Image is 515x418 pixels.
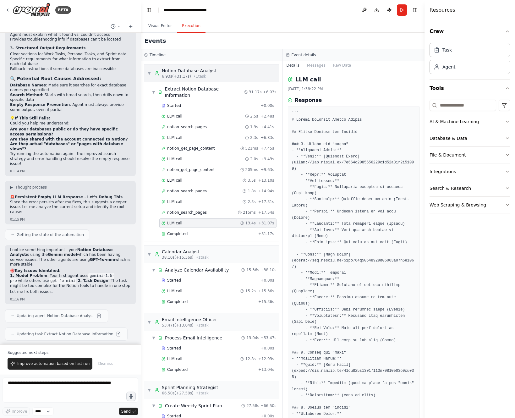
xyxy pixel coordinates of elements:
[17,232,84,237] span: Getting the state of the automation
[150,52,166,58] h3: Timeline
[411,6,419,14] button: Hide right sidebar
[250,124,258,129] span: 1.9s
[243,210,256,215] span: 215ms
[48,252,77,257] strong: Gemini model
[196,323,209,328] span: • 1 task
[260,403,277,408] span: + 66.50s
[250,114,258,119] span: 2.5s
[126,392,136,401] button: Click to speak your automation idea
[167,114,182,119] span: LLM call
[167,103,181,108] span: Started
[430,23,510,40] button: Crew
[8,350,133,355] p: Suggested next steps:
[152,267,156,272] span: ▼
[430,147,510,163] button: File & Document
[15,195,123,199] strong: Persistent Empty LLM Response - Let's Debug This
[17,361,90,366] span: Improve automation based on last run
[167,356,182,361] span: LLM call
[430,163,510,180] button: Integrations
[126,23,136,30] button: Start a new chat
[442,47,452,53] div: Task
[177,19,205,33] button: Execution
[162,391,194,396] span: 66.50s (+27.58s)
[15,185,47,190] span: Thought process
[196,391,209,396] span: • 1 task
[430,152,466,158] div: File & Document
[13,3,50,17] img: Logo
[10,200,131,215] p: Since the error persists after my fixes, this suggests a deeper issue. Let me analyze the current...
[430,180,510,196] button: Search & Research
[165,86,244,98] div: Extract Notion Database Information
[143,19,177,33] button: Visual Editor
[10,151,131,166] p: Try running the automation again - the improved search strategy and error handling should resolve...
[430,185,471,191] div: Search & Research
[10,248,113,257] strong: Notion Database Analyst
[167,189,207,194] span: notion_search_pages
[10,83,131,93] li: : Made sure it searches for exact database names you specified
[246,335,259,340] span: 13.04s
[167,278,181,283] span: Started
[145,6,153,14] button: Hide left sidebar
[152,90,156,95] span: ▼
[10,169,131,173] div: 01:14 PM
[430,197,510,213] button: Web Scraping & Browsing
[167,157,182,162] span: LLM call
[329,61,355,70] button: Raw Data
[167,146,215,151] span: notion_get_page_content
[162,316,217,323] div: Email Intelligence Officer
[15,268,61,273] strong: Key Issues Identified:
[258,299,274,304] span: + 15.36s
[442,64,455,70] div: Agent
[162,384,218,391] div: Sprint Planning Strategist
[15,116,50,120] strong: If This Still Fails:
[430,135,467,141] div: Database & Data
[10,248,131,267] p: I notice something important - your is using the which has been having service issues. The other ...
[10,142,123,151] strong: Are they actual "databases" or "pages with database views"?
[250,157,258,162] span: 2.0s
[147,252,151,257] span: ▼
[17,313,94,318] span: Updating agent Notion Database Analyst
[260,335,277,340] span: + 53.47s
[165,335,222,341] div: Process Email Intelligence
[245,356,256,361] span: 12.8s
[167,135,182,140] span: LLM call
[162,249,209,255] div: Calendar Analyst
[295,75,321,84] h2: LLM call
[260,114,274,119] span: + 2.48s
[10,52,131,57] li: Clear sections for Work Tasks, Personal Tasks, and Sprint data
[95,358,116,370] button: Dismiss
[49,278,76,284] code: gpt-4o-mini
[196,255,209,260] span: • 1 task
[258,289,274,294] span: + 15.36s
[10,32,131,37] li: Agent must explain what it found vs. couldn't access
[167,367,188,372] span: Completed
[260,146,274,151] span: + 7.45s
[10,217,131,222] div: 01:15 PM
[108,23,123,30] button: Switch to previous chat
[258,356,274,361] span: + 12.93s
[430,202,486,208] div: Web Scraping & Browsing
[167,289,182,294] span: LLM call
[167,199,182,204] span: LLM call
[167,299,188,304] span: Completed
[90,257,115,262] strong: GPT-4o-mini
[98,361,112,366] span: Dismiss
[430,6,455,14] h4: Resources
[10,76,101,81] strong: 🔍 Potential Root Causes Addressed:
[10,102,131,112] li: : Agent must always provide some output, even if partial
[260,167,274,172] span: + 9.63s
[260,346,274,351] span: + 0.00s
[288,86,420,91] div: [DATE] 1:38:22 PM
[430,97,510,218] div: Tools
[162,323,194,328] span: 53.47s (+13.04s)
[430,80,510,97] button: Tools
[162,255,194,260] span: 38.10s (+15.36s)
[10,127,118,136] strong: Are your databases public or do they have specific access permissions?
[260,157,274,162] span: + 9.43s
[164,7,221,13] nav: breadcrumb
[10,37,131,42] li: Provides troubleshooting info if databases can't be located
[258,178,274,183] span: + 13.10s
[10,57,131,67] li: Specific requirements for what information to extract from each database
[260,103,274,108] span: + 0.00s
[258,367,274,372] span: + 13.04s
